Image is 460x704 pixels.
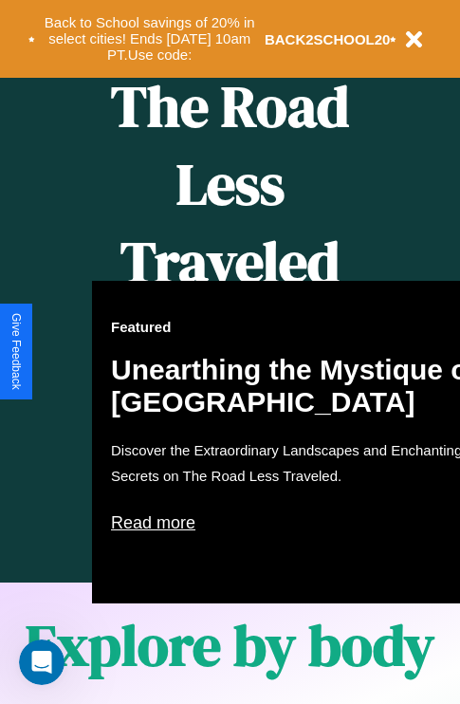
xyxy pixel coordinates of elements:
h1: The Road Less Traveled [92,67,368,302]
b: BACK2SCHOOL20 [265,31,391,47]
div: Give Feedback [9,313,23,390]
iframe: Intercom live chat [19,639,64,685]
h1: Explore by body [26,606,434,684]
button: Back to School savings of 20% in select cities! Ends [DATE] 10am PT.Use code: [35,9,265,68]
